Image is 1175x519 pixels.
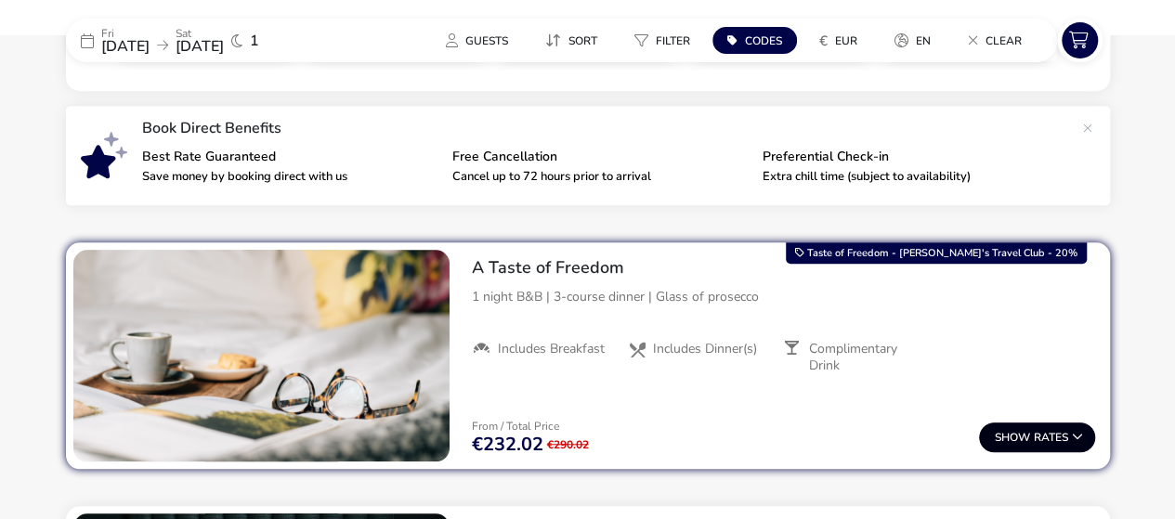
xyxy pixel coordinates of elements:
[465,33,508,48] span: Guests
[472,257,1095,279] h2: A Taste of Freedom
[472,421,589,432] p: From / Total Price
[819,32,828,50] i: €
[804,27,872,54] button: €EUR
[880,27,946,54] button: en
[472,287,1095,306] p: 1 night B&B | 3-course dinner | Glass of prosecco
[916,33,931,48] span: en
[250,33,259,48] span: 1
[712,27,797,54] button: Codes
[530,27,612,54] button: Sort
[101,36,150,57] span: [DATE]
[953,27,1037,54] button: Clear
[763,150,1058,163] p: Preferential Check-in
[530,27,620,54] naf-pibe-menu-bar-item: Sort
[979,422,1095,452] button: ShowRates
[472,435,543,454] span: €232.02
[431,27,523,54] button: Guests
[809,341,924,374] span: Complimentary Drink
[73,250,450,461] swiper-slide: 1 / 1
[142,171,437,183] p: Save money by booking direct with us
[620,27,712,54] naf-pibe-menu-bar-item: Filter
[568,33,597,48] span: Sort
[804,27,880,54] naf-pibe-menu-bar-item: €EUR
[807,246,1077,260] span: Taste of Freedom - [PERSON_NAME]'s Travel Club - 20%
[498,341,605,357] span: Includes Breakfast
[431,27,530,54] naf-pibe-menu-bar-item: Guests
[457,242,1110,389] div: A Taste of Freedom1 night B&B | 3-course dinner | Glass of proseccoIncludes BreakfastIncludes Din...
[763,171,1058,183] p: Extra chill time (subject to availability)
[142,150,437,163] p: Best Rate Guaranteed
[712,27,804,54] naf-pibe-menu-bar-item: Codes
[986,33,1022,48] span: Clear
[547,439,589,450] span: €290.02
[745,33,782,48] span: Codes
[653,341,757,357] span: Includes Dinner(s)
[101,28,150,39] p: Fri
[995,432,1034,444] span: Show
[452,171,748,183] p: Cancel up to 72 hours prior to arrival
[66,19,345,62] div: Fri[DATE]Sat[DATE]1
[452,150,748,163] p: Free Cancellation
[620,27,705,54] button: Filter
[656,33,690,48] span: Filter
[176,36,224,57] span: [DATE]
[835,33,857,48] span: EUR
[142,121,1073,136] p: Book Direct Benefits
[880,27,953,54] naf-pibe-menu-bar-item: en
[176,28,224,39] p: Sat
[953,27,1044,54] naf-pibe-menu-bar-item: Clear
